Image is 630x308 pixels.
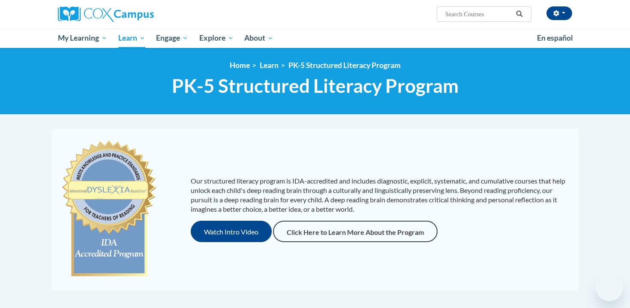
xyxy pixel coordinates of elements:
span: Explore [199,33,234,43]
span: Engage [156,33,188,43]
a: Cox Campus [58,6,221,22]
a: PK-5 Structured Literacy Program [288,61,401,70]
img: Cox Campus [58,6,154,22]
span: My Learning [58,33,107,43]
a: En español [531,29,579,47]
button: Search [513,9,526,19]
img: c477cda6-e343-453b-bfce-d6f9e9818e1c.png [60,136,158,282]
a: Home [230,61,250,70]
a: Learn [113,28,151,48]
input: Search Courses [444,9,513,19]
span: Learn [118,33,145,43]
iframe: Button to launch messaging window [596,274,623,301]
span: En español [537,33,573,42]
a: Explore [194,28,239,48]
a: Engage [150,28,194,48]
a: About [239,28,279,48]
span: PK-5 Structured Literacy Program [172,74,459,97]
a: My Learning [52,28,113,48]
p: Our structured literacy program is IDA-accredited and includes diagnostic, explicit, systematic, ... [191,176,570,214]
a: Click Here to Learn More About the Program [273,221,438,242]
div: Main menu [45,28,585,48]
button: Account Settings [546,6,572,20]
button: Watch Intro Video [191,221,272,242]
span: About [244,33,273,43]
a: Learn [260,61,279,70]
